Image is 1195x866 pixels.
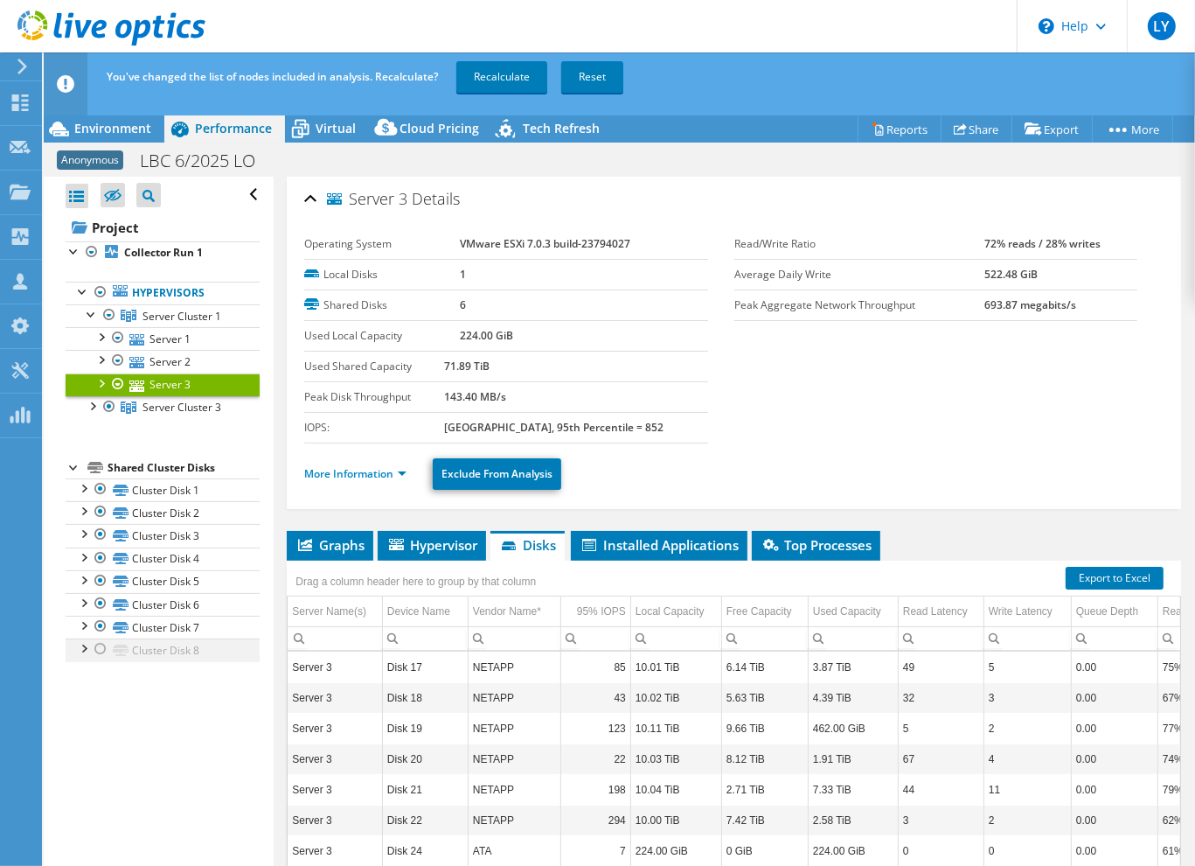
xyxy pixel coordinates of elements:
label: Used Local Capacity [304,327,460,345]
h1: LBC 6/2025 LO [132,151,282,171]
td: Column Free Capacity, Filter cell [721,626,808,650]
td: Column Vendor Name*, Value ATA [468,835,560,866]
label: Read/Write Ratio [734,235,984,253]
td: Column Used Capacity, Value 7.33 TiB [808,774,898,805]
a: Hypervisors [66,282,260,304]
span: Disks [499,536,556,554]
div: Server Name(s) [292,601,366,622]
td: Column Write Latency, Value 0 [983,835,1071,866]
td: Column Write Latency, Value 3 [983,682,1071,713]
td: Column 95% IOPS, Value 7 [560,835,630,866]
span: Installed Applications [580,536,739,554]
a: Reset [561,61,623,93]
td: Column Used Capacity, Value 2.58 TiB [808,805,898,835]
span: LY [1148,12,1176,40]
td: Column Free Capacity, Value 0 GiB [721,835,808,866]
td: Column 95% IOPS, Value 198 [560,774,630,805]
a: Cluster Disk 6 [66,593,260,616]
a: Cluster Disk 1 [66,478,260,501]
td: Column Server Name(s), Filter cell [288,626,382,650]
label: Average Daily Write [734,266,984,283]
label: Peak Aggregate Network Throughput [734,297,984,314]
td: Column Vendor Name*, Value NETAPP [468,744,560,774]
td: Column Device Name, Value Disk 22 [382,805,468,835]
div: Used Capacity [813,601,881,622]
td: Column Queue Depth, Value 0.00 [1071,805,1157,835]
td: Column Server Name(s), Value Server 3 [288,744,382,774]
a: Project [66,213,260,241]
a: Server Cluster 1 [66,304,260,327]
td: Queue Depth Column [1071,597,1157,627]
td: Column Local Capacity, Value 10.02 TiB [630,682,721,713]
td: Column Read Latency, Value 3 [898,805,983,835]
a: Share [941,115,1012,143]
td: Column Device Name, Value Disk 20 [382,744,468,774]
div: Shared Cluster Disks [108,457,260,478]
td: Column Used Capacity, Value 4.39 TiB [808,682,898,713]
td: Column Vendor Name*, Value NETAPP [468,682,560,713]
td: Column Read Latency, Value 32 [898,682,983,713]
label: Shared Disks [304,297,460,314]
td: Used Capacity Column [808,597,898,627]
td: Column Read Latency, Value 5 [898,713,983,744]
div: Device Name [387,601,450,622]
td: Column Device Name, Filter cell [382,626,468,650]
td: Column Used Capacity, Value 3.87 TiB [808,652,898,682]
b: 71.89 TiB [444,359,490,374]
td: Column 95% IOPS, Filter cell [560,626,630,650]
td: Column 95% IOPS, Value 294 [560,805,630,835]
a: Collector Run 1 [66,241,260,264]
td: Column Local Capacity, Value 224.00 GiB [630,835,721,866]
td: Column Write Latency, Value 2 [983,805,1071,835]
span: Server Cluster 1 [142,309,221,324]
span: You've changed the list of nodes included in analysis. Recalculate? [107,69,438,84]
span: Graphs [295,536,365,554]
td: Column Queue Depth, Value 0.00 [1071,652,1157,682]
td: Column Free Capacity, Value 7.42 TiB [721,805,808,835]
span: Environment [74,120,151,136]
a: More Information [304,466,406,481]
a: Exclude From Analysis [433,458,561,490]
span: Tech Refresh [523,120,600,136]
svg: \n [1039,18,1054,34]
label: IOPS: [304,419,444,436]
td: Column Local Capacity, Value 10.04 TiB [630,774,721,805]
td: Column Write Latency, Value 4 [983,744,1071,774]
td: Column Local Capacity, Value 10.00 TiB [630,805,721,835]
td: Column Local Capacity, Value 10.01 TiB [630,652,721,682]
td: Column 95% IOPS, Value 123 [560,713,630,744]
b: Collector Run 1 [124,245,203,260]
a: Cluster Disk 7 [66,616,260,639]
b: 6 [460,297,466,312]
td: Column Vendor Name*, Value NETAPP [468,774,560,805]
b: 72% reads / 28% writes [984,236,1101,251]
b: 693.87 megabits/s [984,297,1076,312]
span: Cloud Pricing [399,120,479,136]
td: Column Used Capacity, Value 224.00 GiB [808,835,898,866]
td: Column Queue Depth, Value 0.00 [1071,774,1157,805]
td: Column Server Name(s), Value Server 3 [288,713,382,744]
td: Column Used Capacity, Value 462.00 GiB [808,713,898,744]
td: Column Queue Depth, Filter cell [1071,626,1157,650]
a: Cluster Disk 5 [66,570,260,593]
td: Column Vendor Name*, Filter cell [468,626,560,650]
div: Vendor Name* [473,601,541,622]
td: Column Queue Depth, Value 0.00 [1071,835,1157,866]
td: Column Read Latency, Value 49 [898,652,983,682]
td: Column Device Name, Value Disk 18 [382,682,468,713]
div: 95% IOPS [577,601,626,622]
div: Write Latency [989,601,1053,622]
td: Column Used Capacity, Filter cell [808,626,898,650]
b: 143.40 MB/s [444,389,506,404]
td: Column Write Latency, Value 5 [983,652,1071,682]
b: 522.48 GiB [984,267,1038,282]
td: Server Name(s) Column [288,597,382,627]
td: Column Server Name(s), Value Server 3 [288,835,382,866]
td: Free Capacity Column [721,597,808,627]
td: Column Server Name(s), Value Server 3 [288,682,382,713]
td: Column Device Name, Value Disk 21 [382,774,468,805]
div: Drag a column header here to group by that column [291,569,540,594]
label: Used Shared Capacity [304,358,444,375]
td: Column Queue Depth, Value 0.00 [1071,713,1157,744]
div: Local Capacity [636,601,705,622]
